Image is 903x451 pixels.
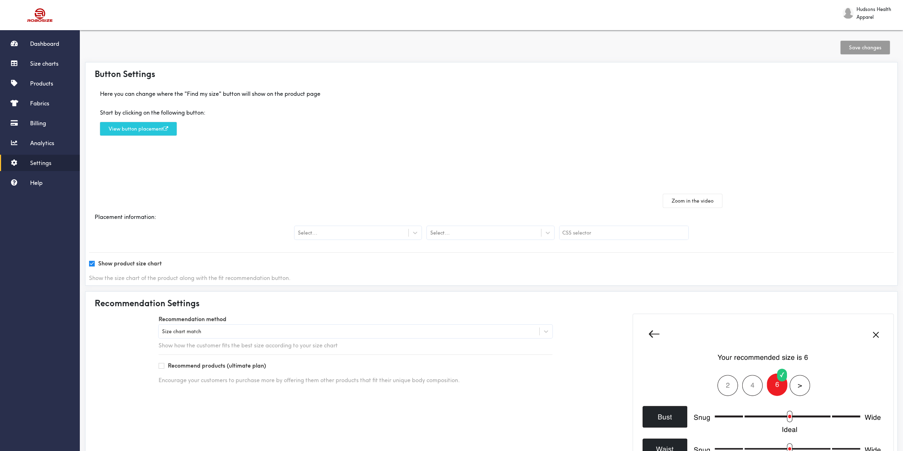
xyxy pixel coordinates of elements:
[30,60,59,67] span: Size charts
[89,66,894,82] div: Button Settings
[100,109,480,116] div: Start by clicking on the following button:
[843,7,854,19] img: Hudsons Health Apparel
[30,179,43,186] span: Help
[857,5,896,21] span: Hudsons Health Apparel
[30,100,49,107] span: Fabrics
[89,274,894,282] div: Show the size chart of the product along with the fit recommendation button.
[13,5,67,25] img: Robosize
[89,295,894,311] div: Recommendation Settings
[430,229,450,237] div: Select...
[560,226,688,240] input: CSS selector
[89,208,894,226] div: Placement information:
[94,84,486,103] div: Here you can change where the "Find my size" button will show on the product page
[30,80,53,87] span: Products
[100,122,177,136] button: View button placement
[30,139,54,147] span: Analytics
[168,362,266,369] label: Recommend products (ultimate plan)
[30,120,46,127] span: Billing
[663,194,722,208] button: Zoom in the video
[98,260,162,267] label: Show product size chart
[159,314,552,325] label: Recommendation method
[159,376,552,384] div: Encourage your customers to purchase more by offering them other products that fit their unique b...
[159,342,552,349] div: Show how the customer fits the best size according to your size chart
[841,41,890,54] button: Save changes
[30,159,51,166] span: Settings
[162,328,201,335] div: Size chart match
[298,229,318,237] div: Select...
[30,40,59,47] span: Dashboard
[623,84,762,188] iframe: Robosize: How to change button placement on product page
